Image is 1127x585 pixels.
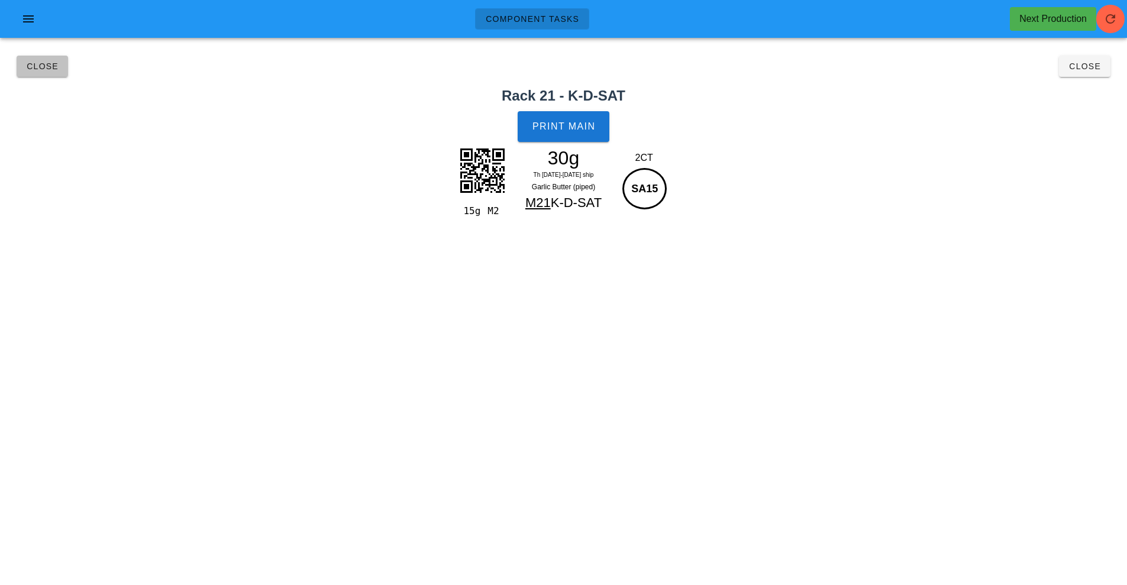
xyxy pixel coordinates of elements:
img: 9PyhGxGTkYkjFTbcYG8nOCPNRo6+ghJANJZJOeQNZRbUYyBLB8MyGprWZdJAwpR6qoxH9Zk8opS94cXMEYCFC1KjLIOgYiAgH... [453,141,512,200]
h2: Rack 21 - K-D-SAT [7,85,1120,106]
span: K-D-SAT [551,195,602,210]
span: Close [1068,62,1101,71]
div: M2 [483,203,507,219]
span: Th [DATE]-[DATE] ship [534,172,594,178]
span: Print Main [532,121,596,132]
span: M21 [525,195,551,210]
a: Component Tasks [475,8,589,30]
button: Print Main [518,111,609,142]
span: Close [26,62,59,71]
button: Close [1059,56,1110,77]
div: 30g [512,149,615,167]
div: 2CT [619,151,669,165]
button: Close [17,56,68,77]
div: 15g [458,203,483,219]
div: Garlic Butter (piped) [512,181,615,193]
div: Next Production [1019,12,1087,26]
span: Component Tasks [485,14,579,24]
div: SA15 [622,168,667,209]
